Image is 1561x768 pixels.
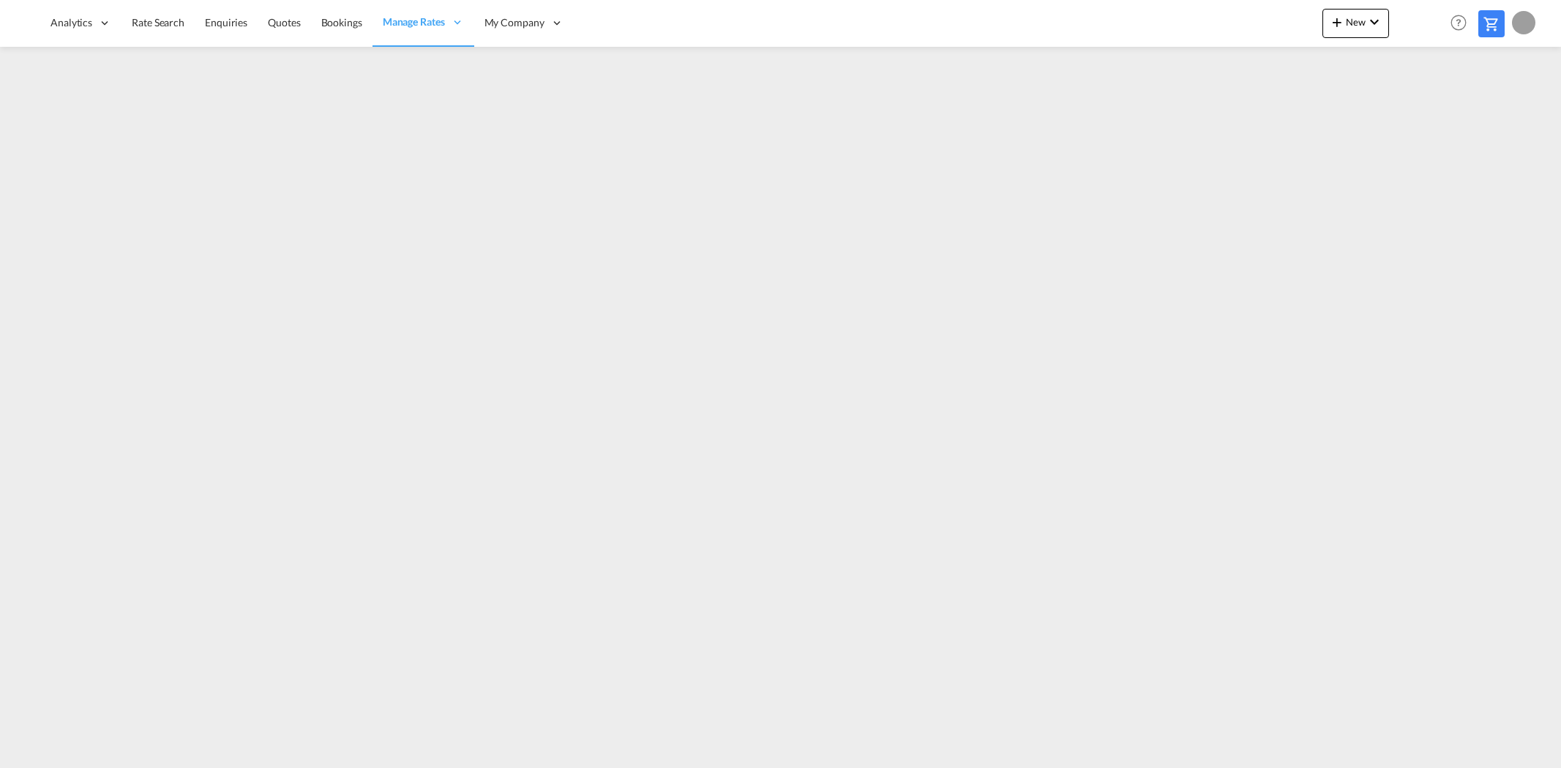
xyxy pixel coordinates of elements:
span: Help [1446,10,1471,35]
button: icon-plus 400-fgNewicon-chevron-down [1322,9,1389,38]
span: Rate Search [132,16,184,29]
span: Bookings [321,16,362,29]
span: New [1328,16,1383,28]
md-icon: icon-plus 400-fg [1328,13,1346,31]
span: My Company [484,15,544,30]
span: Manage Rates [383,15,445,29]
span: Enquiries [205,16,247,29]
div: Help [1446,10,1478,37]
md-icon: icon-chevron-down [1366,13,1383,31]
span: Quotes [268,16,300,29]
span: Analytics [50,15,92,30]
